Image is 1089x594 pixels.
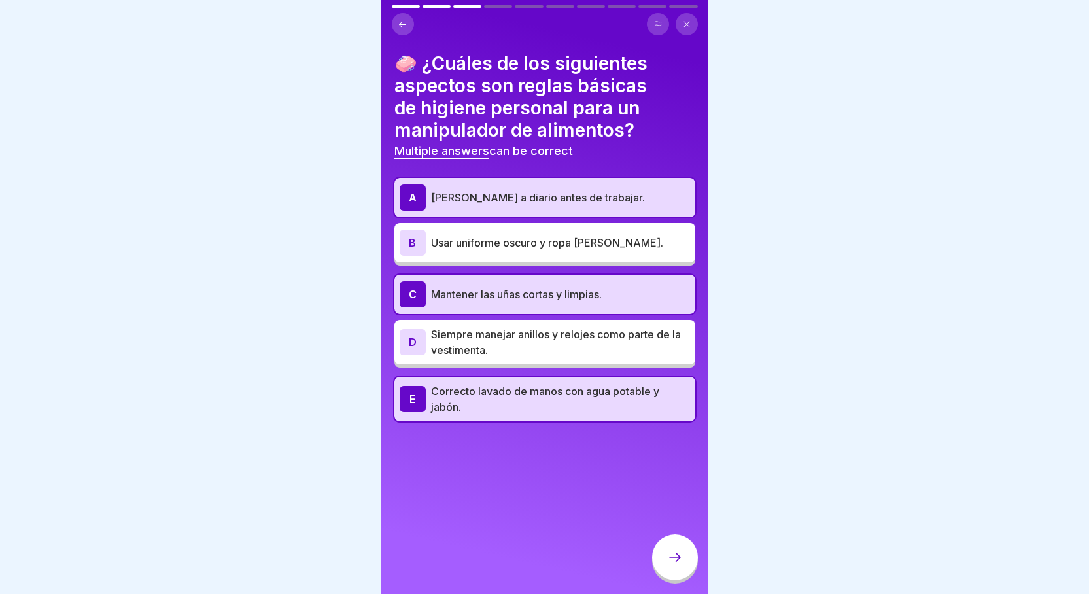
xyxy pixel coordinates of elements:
[431,326,690,358] p: Siempre manejar anillos y relojes como parte de la vestimenta.
[394,144,489,158] span: Multiple answers
[431,190,690,205] p: [PERSON_NAME] a diario antes de trabajar.
[400,386,426,412] div: E
[400,281,426,307] div: C
[394,144,695,158] p: can be correct
[394,52,695,141] h4: 🧼 ¿Cuáles de los siguientes aspectos son reglas básicas de higiene personal para un manipulador d...
[431,383,690,415] p: Correcto lavado de manos con agua potable y jabón.
[400,184,426,211] div: A
[431,235,690,251] p: Usar uniforme oscuro y ropa [PERSON_NAME].
[400,230,426,256] div: B
[431,287,690,302] p: Mantener las uñas cortas y limpias.
[400,329,426,355] div: D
